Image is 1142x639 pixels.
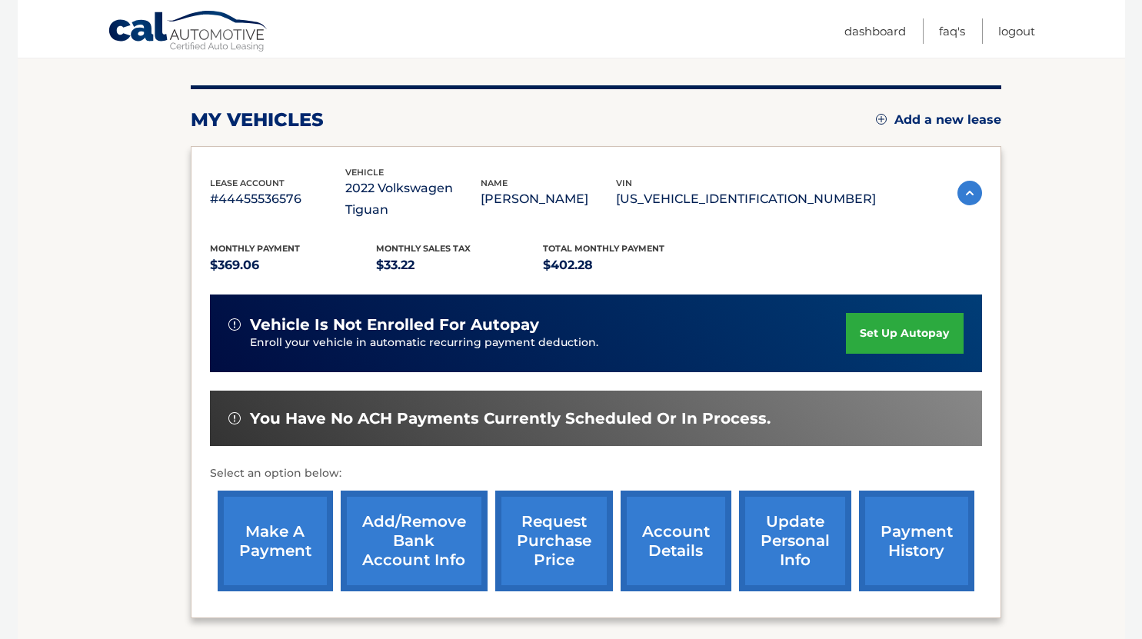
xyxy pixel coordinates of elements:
[210,255,377,276] p: $369.06
[218,491,333,591] a: make a payment
[250,315,539,334] span: vehicle is not enrolled for autopay
[108,10,269,55] a: Cal Automotive
[481,178,508,188] span: name
[228,318,241,331] img: alert-white.svg
[846,313,963,354] a: set up autopay
[543,255,710,276] p: $402.28
[939,18,965,44] a: FAQ's
[250,334,847,351] p: Enroll your vehicle in automatic recurring payment deduction.
[376,243,471,254] span: Monthly sales Tax
[495,491,613,591] a: request purchase price
[739,491,851,591] a: update personal info
[876,112,1001,128] a: Add a new lease
[859,491,974,591] a: payment history
[250,409,771,428] span: You have no ACH payments currently scheduled or in process.
[341,491,488,591] a: Add/Remove bank account info
[191,108,324,131] h2: my vehicles
[228,412,241,424] img: alert-white.svg
[210,188,345,210] p: #44455536576
[210,243,300,254] span: Monthly Payment
[210,178,285,188] span: lease account
[376,255,543,276] p: $33.22
[998,18,1035,44] a: Logout
[481,188,616,210] p: [PERSON_NAME]
[616,188,876,210] p: [US_VEHICLE_IDENTIFICATION_NUMBER]
[543,243,664,254] span: Total Monthly Payment
[210,464,982,483] p: Select an option below:
[957,181,982,205] img: accordion-active.svg
[876,114,887,125] img: add.svg
[621,491,731,591] a: account details
[345,178,481,221] p: 2022 Volkswagen Tiguan
[345,167,384,178] span: vehicle
[616,178,632,188] span: vin
[844,18,906,44] a: Dashboard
